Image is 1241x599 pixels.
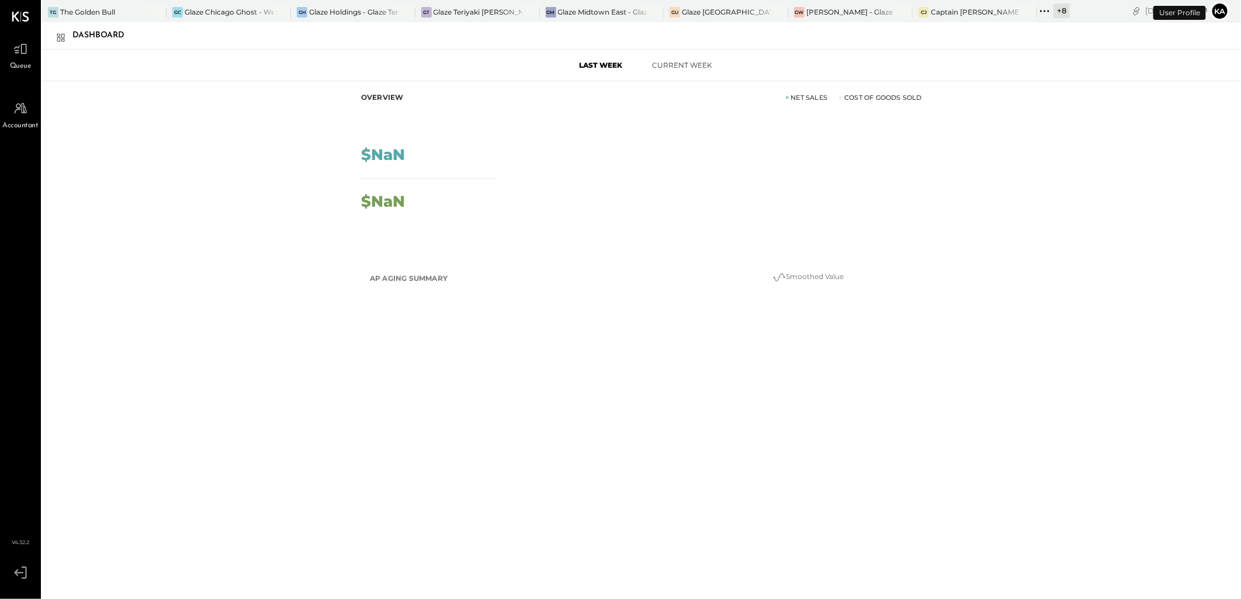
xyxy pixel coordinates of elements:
[1053,4,1070,18] div: + 8
[361,194,405,209] div: $NaN
[794,7,805,18] div: GW
[839,93,922,102] div: Cost of Goods Sold
[806,7,895,17] div: [PERSON_NAME] - Glaze Williamsburg One LLC
[642,55,723,75] button: Current Week
[931,7,1020,17] div: Captain [PERSON_NAME]'s Mcalestar
[72,26,136,45] div: Dashboard
[682,7,771,17] div: Glaze [GEOGRAPHIC_DATA] - 110 Uni
[309,7,398,17] div: Glaze Holdings - Glaze Teriyaki Holdings LLC
[1153,6,1206,20] div: User Profile
[670,7,680,18] div: GU
[361,93,404,102] div: Overview
[370,268,448,289] h2: AP Aging Summary
[1,97,40,131] a: Accountant
[786,93,828,102] div: Net Sales
[297,7,307,18] div: GH
[361,147,405,162] div: $NaN
[558,7,647,17] div: Glaze Midtown East - Glaze Lexington One LLC
[1211,2,1229,20] button: ka
[3,121,39,131] span: Accountant
[546,7,556,18] div: GM
[918,7,929,18] div: CJ
[1131,5,1142,17] div: copy link
[10,61,32,72] span: Queue
[1145,5,1208,16] div: [DATE]
[1,38,40,72] a: Queue
[172,7,183,18] div: GC
[434,7,522,17] div: Glaze Teriyaki [PERSON_NAME] Street - [PERSON_NAME] River [PERSON_NAME] LLC
[48,7,58,18] div: TG
[691,270,925,284] div: Smoothed Value
[421,7,432,18] div: GT
[560,55,642,75] button: Last Week
[60,7,115,17] div: The Golden Bull
[185,7,273,17] div: Glaze Chicago Ghost - West River Rice LLC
